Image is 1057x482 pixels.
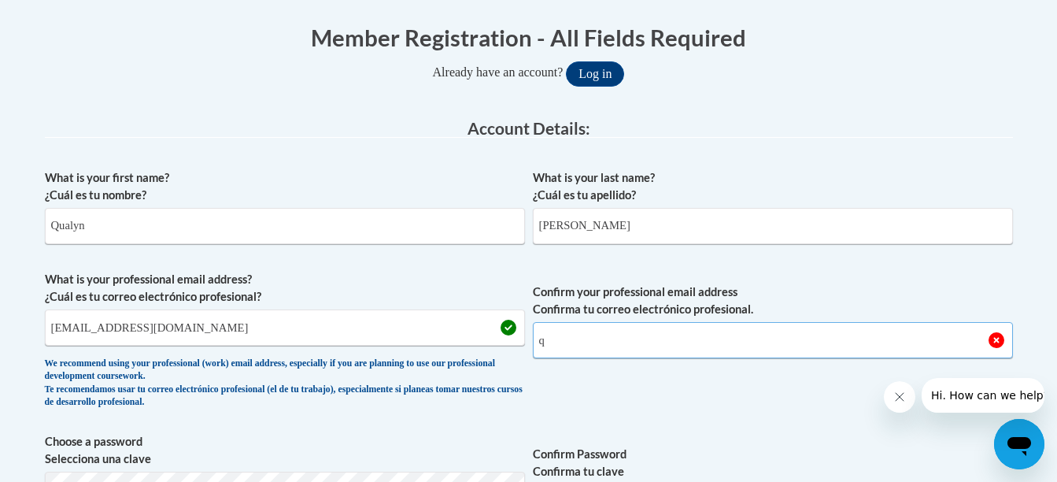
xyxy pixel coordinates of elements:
[433,65,564,79] span: Already have an account?
[566,61,624,87] button: Log in
[45,271,525,306] label: What is your professional email address? ¿Cuál es tu correo electrónico profesional?
[533,284,1013,318] label: Confirm your professional email address Confirma tu correo electrónico profesional.
[45,310,525,346] input: Metadata input
[884,381,915,413] iframe: Close message
[9,11,128,24] span: Hi. How can we help?
[922,378,1044,413] iframe: Message from company
[994,419,1044,469] iframe: Button to launch messaging window
[45,21,1013,54] h1: Member Registration - All Fields Required
[45,358,525,410] div: We recommend using your professional (work) email address, especially if you are planning to use ...
[45,208,525,244] input: Metadata input
[45,169,525,204] label: What is your first name? ¿Cuál es tu nombre?
[533,446,1013,480] label: Confirm Password Confirma tu clave
[468,118,590,138] span: Account Details:
[533,169,1013,204] label: What is your last name? ¿Cuál es tu apellido?
[533,322,1013,358] input: Required
[45,433,525,468] label: Choose a password Selecciona una clave
[533,208,1013,244] input: Metadata input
